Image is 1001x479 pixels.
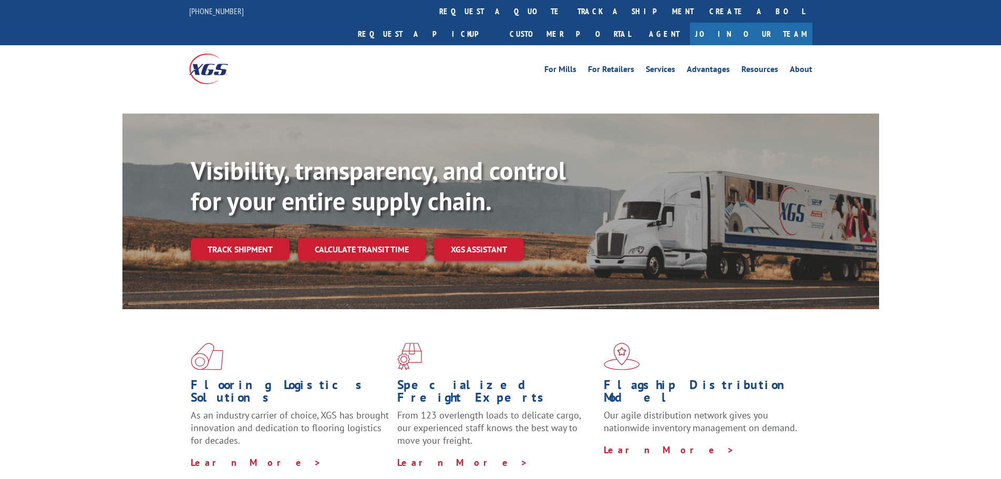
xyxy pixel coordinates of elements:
[544,65,576,77] a: For Mills
[191,343,223,370] img: xgs-icon-total-supply-chain-intelligence-red
[191,456,322,468] a: Learn More >
[646,65,675,77] a: Services
[191,238,290,260] a: Track shipment
[690,23,812,45] a: Join Our Team
[397,456,528,468] a: Learn More >
[350,23,502,45] a: Request a pickup
[397,409,596,456] p: From 123 overlength loads to delicate cargo, our experienced staff knows the best way to move you...
[189,6,244,16] a: [PHONE_NUMBER]
[191,154,566,217] b: Visibility, transparency, and control for your entire supply chain.
[687,65,730,77] a: Advantages
[298,238,426,261] a: Calculate transit time
[604,343,640,370] img: xgs-icon-flagship-distribution-model-red
[741,65,778,77] a: Resources
[790,65,812,77] a: About
[604,379,802,409] h1: Flagship Distribution Model
[191,379,389,409] h1: Flooring Logistics Solutions
[191,409,389,446] span: As an industry carrier of choice, XGS has brought innovation and dedication to flooring logistics...
[638,23,690,45] a: Agent
[397,379,596,409] h1: Specialized Freight Experts
[604,444,735,456] a: Learn More >
[434,238,524,261] a: XGS ASSISTANT
[604,409,797,434] span: Our agile distribution network gives you nationwide inventory management on demand.
[502,23,638,45] a: Customer Portal
[588,65,634,77] a: For Retailers
[397,343,422,370] img: xgs-icon-focused-on-flooring-red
